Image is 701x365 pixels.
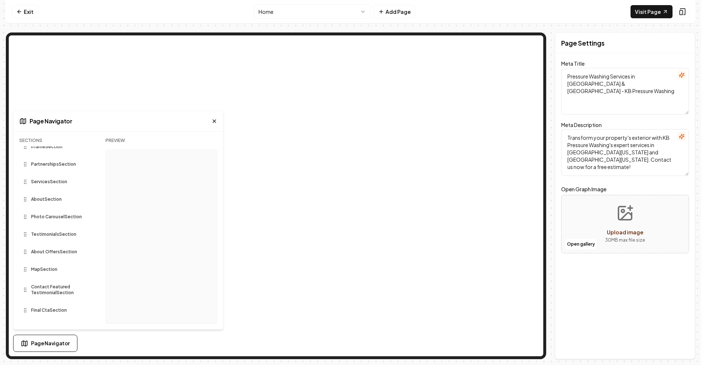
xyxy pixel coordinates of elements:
span: Services Section [31,179,67,185]
div: PartnershipsSection [22,161,83,167]
p: 30 MB max file size [605,237,645,244]
span: Final Cta Section [31,307,67,313]
span: Page Navigator [31,339,70,347]
button: Page Navigator [13,335,77,352]
span: Contact Featured Testimonial Section [31,284,84,296]
span: Testimonials Section [31,231,76,237]
p: Sections [19,138,94,143]
span: Iframe Section [31,144,62,150]
div: Photo CarouselSection [22,214,89,220]
button: Open gallery [564,238,597,250]
span: About Offers Section [31,249,77,255]
div: IframeSection [22,144,70,150]
div: TestimonialsSection [22,231,84,237]
span: Photo Carousel Section [31,214,82,220]
label: Meta Title [561,60,585,67]
span: Partnerships Section [31,161,76,167]
h2: Page Settings [561,38,605,48]
iframe: Page Preview [110,154,212,323]
div: Contact Featured TestimonialSection [22,284,91,296]
div: ServicesSection [22,179,74,185]
span: Upload image [607,229,643,235]
a: Visit Page [631,5,673,18]
span: About Section [31,196,62,202]
p: Preview [106,138,217,143]
a: Exit [12,5,38,18]
label: Meta Description [561,122,602,128]
button: Upload image [599,199,651,250]
span: Map Section [31,266,57,272]
label: Open Graph Image [561,185,689,193]
span: Page Navigator [30,117,72,126]
div: Final CtaSection [22,307,74,313]
button: Add Page [374,5,415,18]
div: MapSection [22,266,65,272]
div: About OffersSection [22,249,84,255]
div: AboutSection [22,196,69,202]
